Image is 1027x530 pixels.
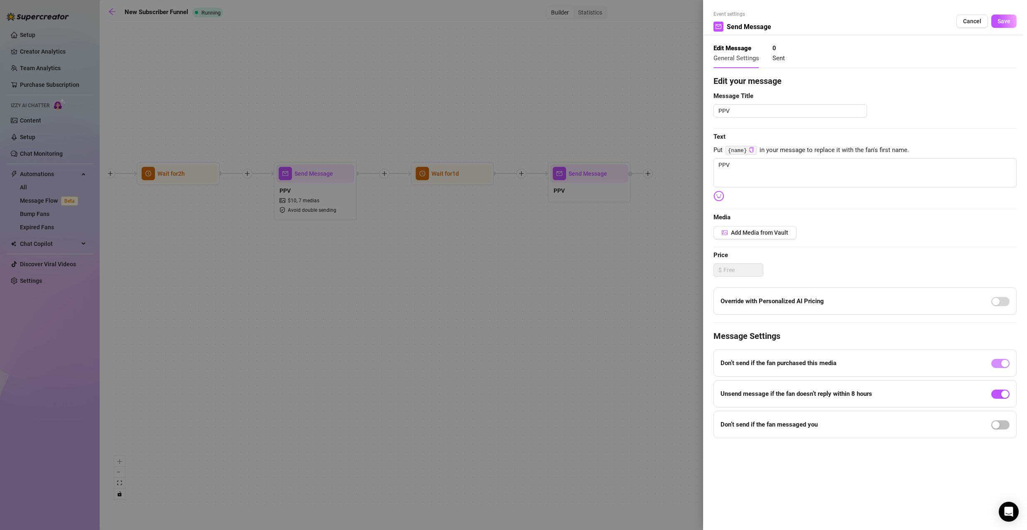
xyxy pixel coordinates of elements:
[721,297,824,305] strong: Override with Personalized AI Pricing
[772,54,785,62] span: Sent
[772,44,776,52] strong: 0
[726,146,757,155] code: {name}
[713,226,797,239] button: Add Media from Vault
[713,76,782,86] strong: Edit your message
[713,104,867,118] textarea: PPV
[713,191,724,201] img: svg%3e
[713,251,728,259] strong: Price
[749,147,754,153] button: Click to Copy
[713,158,1017,187] textarea: PPV
[713,44,751,52] strong: Edit Message
[713,54,759,62] span: General Settings
[722,230,728,236] span: picture
[963,18,981,25] span: Cancel
[721,421,818,428] strong: Don’t send if the fan messaged you
[727,22,771,32] span: Send Message
[731,229,788,236] span: Add Media from Vault
[956,15,988,28] button: Cancel
[713,330,1017,342] h4: Message Settings
[713,133,726,140] strong: Text
[713,92,753,100] strong: Message Title
[721,390,872,397] strong: Unsend message if the fan doesn’t reply within 8 hours
[721,359,836,367] strong: Don’t send if the fan purchased this media
[713,145,1017,155] span: Put in your message to replace it with the fan's first name.
[723,264,763,276] input: Free
[713,213,730,221] strong: Media
[716,24,721,29] span: mail
[713,10,771,18] span: Event settings
[749,147,754,152] span: copy
[991,15,1017,28] button: Save
[999,502,1019,522] div: Open Intercom Messenger
[998,18,1010,25] span: Save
